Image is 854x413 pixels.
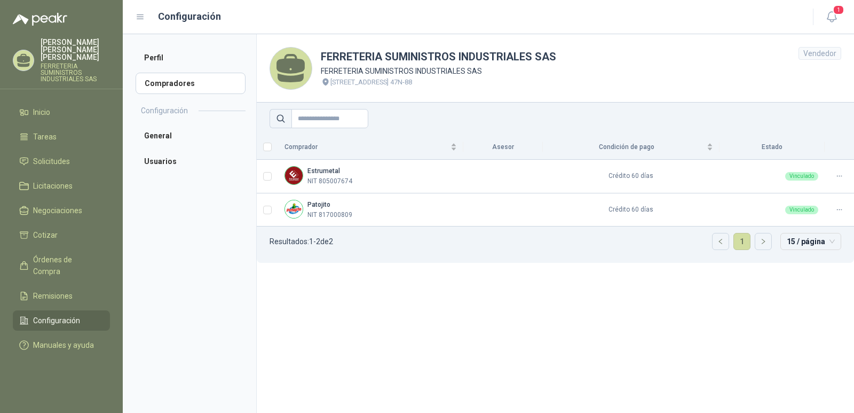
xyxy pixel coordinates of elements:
[321,65,556,77] p: FERRETERIA SUMINISTROS INDUSTRIALES SAS
[780,233,841,250] div: tamaño de página
[734,233,750,250] a: 1
[13,250,110,282] a: Órdenes de Compra
[13,13,67,26] img: Logo peakr
[33,254,100,277] span: Órdenes de Compra
[787,233,835,250] span: 15 / página
[543,160,719,193] td: Crédito 60 días
[712,233,729,250] li: Página anterior
[33,155,70,167] span: Solicitudes
[158,9,221,24] h1: Configuración
[136,151,246,172] a: Usuarios
[785,206,818,214] div: Vinculado
[13,102,110,122] a: Inicio
[755,233,772,250] li: Página siguiente
[33,205,82,216] span: Negociaciones
[760,238,766,245] span: right
[543,135,719,160] th: Condición de pago
[543,193,719,227] td: Crédito 60 días
[285,200,303,218] img: Company Logo
[713,233,729,250] button: left
[141,105,188,116] h2: Configuración
[307,167,340,175] b: Estrumetal
[307,201,330,208] b: Patojito
[719,135,825,160] th: Estado
[285,167,303,184] img: Company Logo
[822,7,841,27] button: 1
[13,151,110,172] a: Solicitudes
[13,176,110,196] a: Licitaciones
[136,73,246,94] a: Compradores
[33,229,58,241] span: Cotizar
[798,47,841,60] div: Vendedor
[33,315,80,326] span: Configuración
[270,238,333,245] p: Resultados: 1 - 2 de 2
[13,286,110,306] a: Remisiones
[13,127,110,147] a: Tareas
[33,290,73,302] span: Remisiones
[549,142,705,152] span: Condición de pago
[733,233,750,250] li: 1
[717,238,724,245] span: left
[33,180,73,192] span: Licitaciones
[41,38,110,61] p: [PERSON_NAME] [PERSON_NAME] [PERSON_NAME]
[330,77,412,88] p: [STREET_ADDRESS] 47N-88
[33,131,57,143] span: Tareas
[41,63,110,82] p: FERRETERIA SUMINISTROS INDUSTRIALES SAS
[136,47,246,68] a: Perfil
[278,135,463,160] th: Comprador
[833,5,844,15] span: 1
[785,172,818,181] div: Vinculado
[284,142,448,152] span: Comprador
[321,49,556,65] h1: FERRETERIA SUMINISTROS INDUSTRIALES SAS
[463,135,543,160] th: Asesor
[13,225,110,245] a: Cotizar
[136,125,246,146] a: General
[13,335,110,355] a: Manuales y ayuda
[13,310,110,331] a: Configuración
[13,200,110,221] a: Negociaciones
[307,176,352,186] p: NIT 805007674
[307,210,352,220] p: NIT 817000809
[33,339,94,351] span: Manuales y ayuda
[33,106,50,118] span: Inicio
[755,233,771,250] button: right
